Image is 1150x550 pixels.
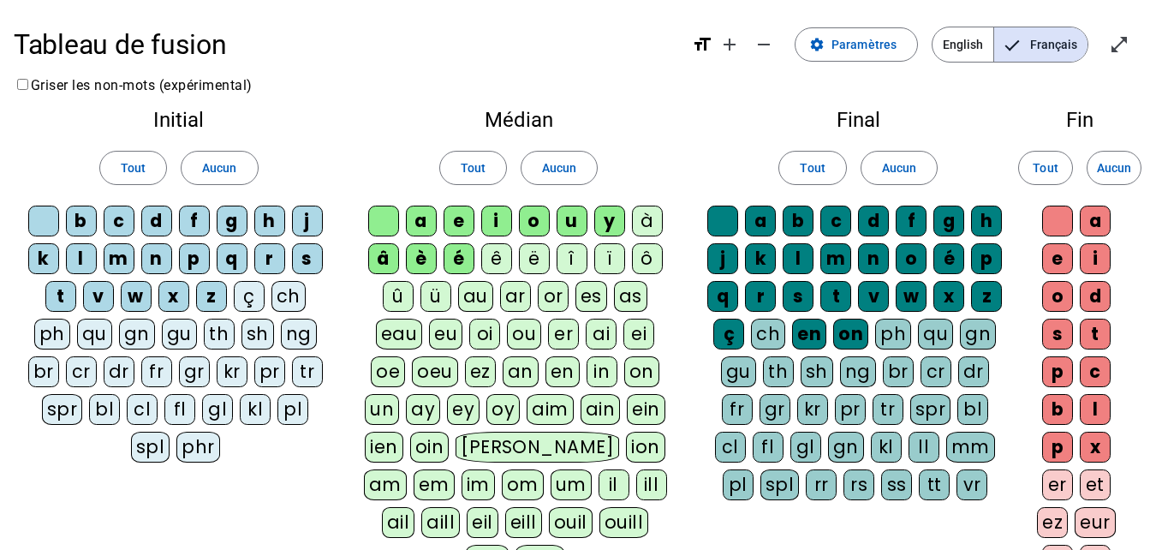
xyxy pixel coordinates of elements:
[66,243,97,274] div: l
[861,151,938,185] button: Aucun
[933,27,993,62] span: English
[217,206,247,236] div: g
[921,356,951,387] div: cr
[833,319,868,350] div: on
[575,281,607,312] div: es
[406,394,440,425] div: ay
[778,151,846,185] button: Tout
[831,34,897,55] span: Paramètres
[141,243,172,274] div: n
[1080,319,1111,350] div: t
[254,243,285,274] div: r
[599,469,629,500] div: il
[828,432,864,463] div: gn
[538,281,569,312] div: or
[790,432,821,463] div: gl
[458,281,493,312] div: au
[503,356,539,387] div: an
[873,394,903,425] div: tr
[234,281,265,312] div: ç
[365,432,403,463] div: ien
[456,432,619,463] div: [PERSON_NAME]
[406,243,437,274] div: è
[519,243,550,274] div: ë
[918,319,953,350] div: qu
[753,432,784,463] div: fl
[14,77,253,93] label: Griser les non-mots (expérimental)
[875,319,911,350] div: ph
[1102,27,1136,62] button: Entrer en plein écran
[792,319,826,350] div: en
[34,319,70,350] div: ph
[1080,243,1111,274] div: i
[971,206,1002,236] div: h
[626,432,665,463] div: ion
[933,281,964,312] div: x
[548,319,579,350] div: er
[632,206,663,236] div: à
[946,432,995,463] div: mm
[179,206,210,236] div: f
[1033,158,1058,178] span: Tout
[505,507,542,538] div: eill
[751,319,785,350] div: ch
[545,356,580,387] div: en
[933,206,964,236] div: g
[481,243,512,274] div: ê
[1037,110,1123,130] h2: Fin
[99,151,167,185] button: Tout
[469,319,500,350] div: oi
[371,356,405,387] div: oe
[715,432,746,463] div: cl
[439,151,507,185] button: Tout
[164,394,195,425] div: fl
[292,206,323,236] div: j
[364,469,407,500] div: am
[956,469,987,500] div: vr
[858,243,889,274] div: n
[382,507,415,538] div: ail
[1109,34,1129,55] mat-icon: open_in_full
[1097,158,1131,178] span: Aucun
[932,27,1088,63] mat-button-toggle-group: Language selection
[158,281,189,312] div: x
[971,243,1002,274] div: p
[1080,432,1111,463] div: x
[783,206,813,236] div: b
[77,319,112,350] div: qu
[783,281,813,312] div: s
[1080,394,1111,425] div: l
[119,319,155,350] div: gn
[281,319,317,350] div: ng
[919,469,950,500] div: tt
[883,356,914,387] div: br
[551,469,592,500] div: um
[760,394,790,425] div: gr
[127,394,158,425] div: cl
[614,281,647,312] div: as
[910,394,951,425] div: spr
[179,356,210,387] div: gr
[549,507,593,538] div: ouil
[594,206,625,236] div: y
[1080,356,1111,387] div: c
[383,281,414,312] div: û
[909,432,939,463] div: ll
[1037,507,1068,538] div: ez
[202,158,236,178] span: Aucun
[141,356,172,387] div: fr
[707,110,1010,130] h2: Final
[176,432,220,463] div: phr
[707,281,738,312] div: q
[412,356,458,387] div: oeu
[723,469,754,500] div: pl
[933,243,964,274] div: é
[277,394,308,425] div: pl
[745,281,776,312] div: r
[357,110,680,130] h2: Médian
[42,394,83,425] div: spr
[957,394,988,425] div: bl
[131,432,170,463] div: spl
[801,356,833,387] div: sh
[1042,469,1073,500] div: er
